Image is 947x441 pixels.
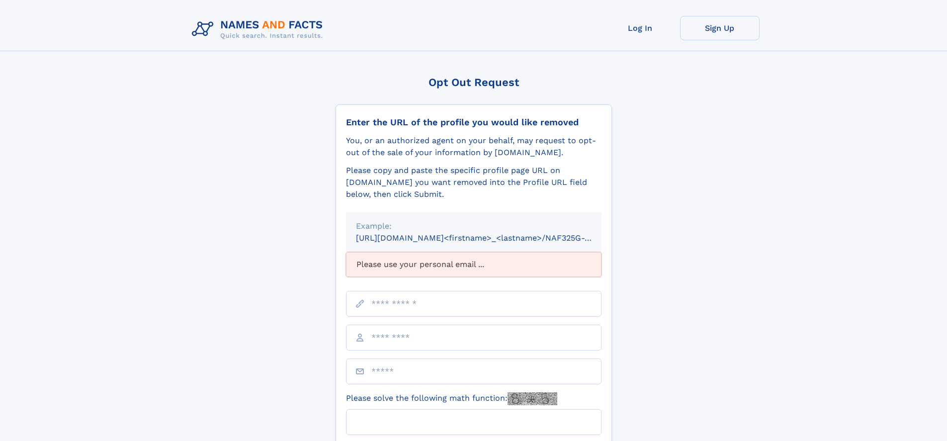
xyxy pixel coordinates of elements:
a: Log In [601,16,680,40]
label: Please solve the following math function: [346,392,557,405]
div: You, or an authorized agent on your behalf, may request to opt-out of the sale of your informatio... [346,135,602,159]
a: Sign Up [680,16,760,40]
div: Please copy and paste the specific profile page URL on [DOMAIN_NAME] you want removed into the Pr... [346,165,602,200]
div: Please use your personal email ... [346,252,602,277]
div: Enter the URL of the profile you would like removed [346,117,602,128]
div: Example: [356,220,592,232]
div: Opt Out Request [336,76,612,88]
img: Logo Names and Facts [188,16,331,43]
small: [URL][DOMAIN_NAME]<firstname>_<lastname>/NAF325G-xxxxxxxx [356,233,620,243]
